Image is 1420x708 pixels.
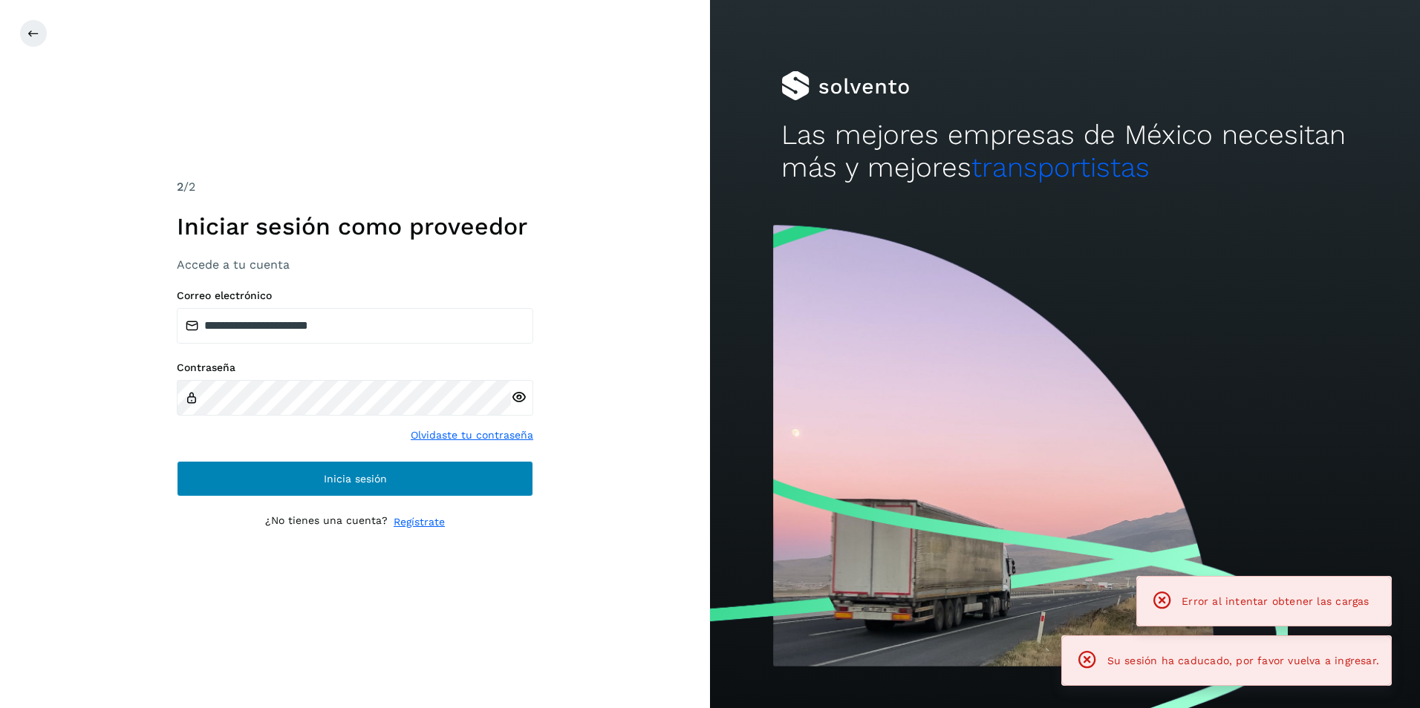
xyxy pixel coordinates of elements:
[177,258,533,272] h3: Accede a tu cuenta
[177,289,533,302] label: Correo electrónico
[324,473,387,484] span: Inicia sesión
[411,427,533,443] a: Olvidaste tu contraseña
[971,151,1150,183] span: transportistas
[177,212,533,240] h1: Iniciar sesión como proveedor
[1182,595,1369,607] span: Error al intentar obtener las cargas
[781,119,1349,185] h2: Las mejores empresas de México necesitan más y mejores
[1107,655,1379,666] span: Su sesión ha caducado, por favor vuelva a ingresar.
[265,514,388,530] p: ¿No tienes una cuenta?
[177,461,533,496] button: Inicia sesión
[177,361,533,374] label: Contraseña
[177,180,183,194] span: 2
[394,514,445,530] a: Regístrate
[177,178,533,196] div: /2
